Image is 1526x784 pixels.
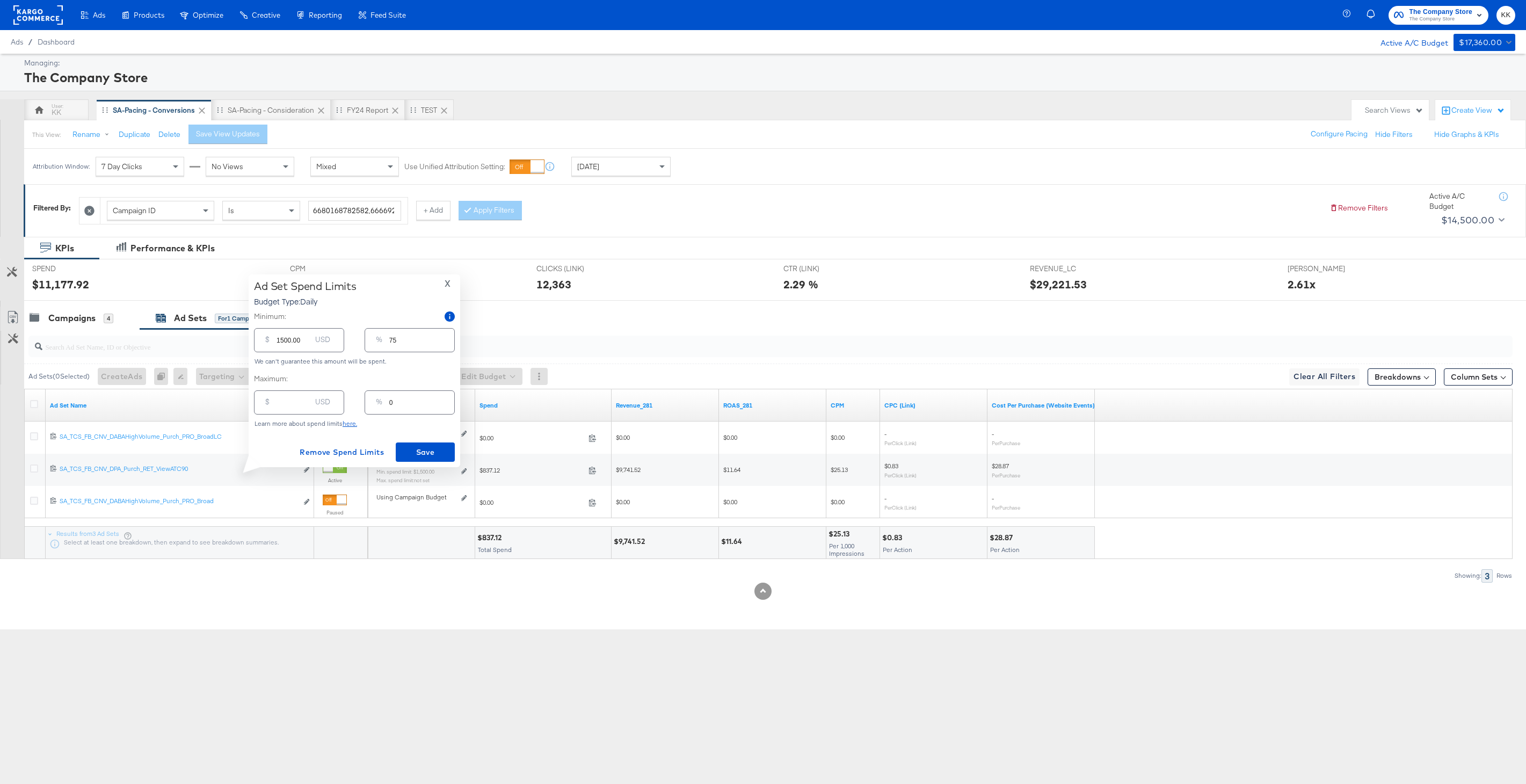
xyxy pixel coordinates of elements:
p: Budget Type: Daily [254,296,357,307]
span: $0.00 [479,434,584,442]
button: Duplicate [119,129,150,140]
span: $0.83 [884,462,898,470]
div: 2.61x [1288,277,1316,292]
div: Drag to reorder tab [102,107,108,113]
sub: Per Purchase [992,504,1020,511]
span: REVENUE_LC [1030,264,1110,274]
div: Attribution Window: [32,163,90,170]
button: Save [396,442,455,462]
span: Total Spend [478,546,512,554]
span: CTR (LINK) [783,264,864,274]
div: SA-Pacing - Conversions [113,105,195,115]
div: We can't guarantee this amount will be spent. [254,358,455,365]
span: [DATE] [577,162,599,171]
button: Configure Pacing [1303,125,1375,144]
button: Rename [65,125,121,144]
span: $11.64 [723,466,740,474]
div: Ad Sets ( 0 Selected) [28,372,90,381]
span: Optimize [193,11,223,19]
span: Per 1,000 Impressions [829,542,864,557]
div: Filtered By: [33,203,71,213]
button: The Company StoreThe Company Store [1389,6,1488,25]
div: $14,500.00 [1441,212,1494,228]
sub: Min. spend limit: $1,500.00 [376,468,434,475]
span: The Company Store [1409,15,1472,24]
span: $28.87 [992,462,1009,470]
span: Products [134,11,164,19]
div: $28.87 [990,533,1016,543]
div: SA_TCS_FB_CNV_DPA_Purch_RET_ViewATC90 [60,464,297,473]
span: Ads [11,38,23,46]
div: Ad Set Spend Limits [254,280,357,293]
button: Remove Spend Limits [295,442,388,462]
a: Revenue_281 [616,401,715,410]
button: Delete [158,129,180,140]
div: Campaigns [48,312,96,324]
div: TEST [421,105,437,115]
button: Hide Graphs & KPIs [1434,129,1499,140]
div: $ [261,332,274,352]
div: SA_TCS_FB_CNV_DABAHighVolume_Purch_PRO_BroadLC [60,432,297,441]
div: Active A/C Budget [1429,191,1488,211]
span: Reporting [309,11,342,19]
span: $0.00 [616,433,630,441]
a: ROAS_281 [723,401,822,410]
input: Enter a search term [308,201,401,221]
div: % [372,395,387,414]
div: Search Views [1365,105,1423,115]
div: SA_TCS_FB_CNV_DABAHighVolume_Purch_PRO_Broad [60,497,297,505]
div: % [372,332,387,352]
div: $17,360.00 [1459,36,1502,49]
sub: Per Click (Link) [884,504,917,511]
span: CLICKS (LINK) [536,264,617,274]
a: The average cost you've paid to have 1,000 impressions of your ad. [831,401,876,410]
a: The average cost for each purchase tracked by your Custom Audience pixel on your website after pe... [992,401,1095,410]
div: USD [311,332,335,352]
span: The Company Store [1409,6,1472,18]
button: X [440,280,455,288]
span: Is [228,206,234,215]
span: $0.00 [723,498,737,506]
span: X [445,276,450,291]
div: Managing: [24,58,1513,68]
div: $11,177.92 [32,277,89,292]
span: $0.00 [831,433,845,441]
div: 4 [104,314,113,323]
div: SA-Pacing - Consideration [228,105,314,115]
div: Rows [1496,572,1513,579]
a: SA_TCS_FB_CNV_DPA_Purch_RET_ViewATC90 [60,464,297,476]
div: $11.64 [721,536,745,547]
span: Dashboard [38,38,75,46]
span: SPEND [32,264,113,274]
div: USD [311,395,335,414]
div: Active A/C Budget [1369,34,1448,50]
div: Drag to reorder tab [410,107,416,113]
span: Campaign ID [113,206,156,215]
div: $ [261,395,274,414]
span: Save [400,446,450,459]
span: 7 Day Clicks [101,162,142,171]
button: Hide Filters [1375,129,1413,140]
sub: Per Click (Link) [884,440,917,446]
div: FY24 Report [347,105,388,115]
span: Per Action [883,546,912,554]
span: - [884,430,886,438]
span: / [23,38,38,46]
span: $9,741.52 [616,466,641,474]
a: SA_TCS_FB_CNV_DABAHighVolume_Purch_PRO_BroadLC [60,432,297,444]
span: Feed Suite [370,11,406,19]
sub: Per Purchase [992,440,1020,446]
a: SA_TCS_FB_CNV_DABAHighVolume_Purch_PRO_Broad [60,497,297,508]
button: KK [1496,6,1515,25]
div: $9,741.52 [614,536,648,547]
span: $837.12 [479,466,584,474]
span: $25.13 [831,466,848,474]
button: $17,360.00 [1454,34,1515,51]
div: Learn more about spend limits [254,420,455,427]
button: Remove Filters [1329,203,1388,213]
sub: Per Click (Link) [884,472,917,478]
a: The average cost for each link click you've received from your ad. [884,401,983,410]
span: Per Action [990,546,1020,554]
span: Creative [252,11,280,19]
div: This View: [32,130,61,139]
